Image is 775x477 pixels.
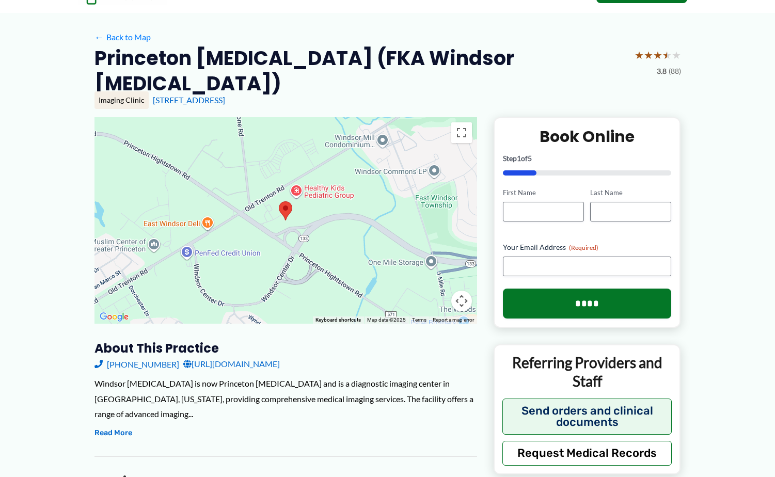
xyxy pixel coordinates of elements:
div: Imaging Clinic [94,91,149,109]
span: 3.8 [657,65,667,78]
span: 1 [517,154,521,163]
span: (88) [669,65,681,78]
a: ←Back to Map [94,29,151,45]
a: Terms (opens in new tab) [412,317,426,323]
a: Open this area in Google Maps (opens a new window) [97,310,131,324]
span: ★ [662,45,672,65]
span: ★ [644,45,653,65]
label: First Name [503,188,584,198]
button: Toggle fullscreen view [451,122,472,143]
span: (Required) [569,244,598,251]
p: Referring Providers and Staff [502,353,672,391]
p: Step of [503,155,672,162]
a: Report a map error [433,317,474,323]
label: Last Name [590,188,671,198]
button: Send orders and clinical documents [502,399,672,435]
label: Your Email Address [503,242,672,252]
h2: Book Online [503,126,672,147]
a: [STREET_ADDRESS] [153,95,225,105]
span: 5 [528,154,532,163]
button: Request Medical Records [502,441,672,466]
div: Windsor [MEDICAL_DATA] is now Princeton [MEDICAL_DATA] and is a diagnostic imaging center in [GEO... [94,376,477,422]
button: Read More [94,427,132,439]
img: Google [97,310,131,324]
span: ★ [672,45,681,65]
span: ← [94,32,104,42]
h2: Princeton [MEDICAL_DATA] (FKA Windsor [MEDICAL_DATA]) [94,45,626,97]
a: [PHONE_NUMBER] [94,356,179,372]
span: ★ [635,45,644,65]
button: Keyboard shortcuts [315,316,361,324]
span: Map data ©2025 [367,317,406,323]
h3: About this practice [94,340,477,356]
a: [URL][DOMAIN_NAME] [183,356,280,372]
button: Map camera controls [451,291,472,311]
span: ★ [653,45,662,65]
